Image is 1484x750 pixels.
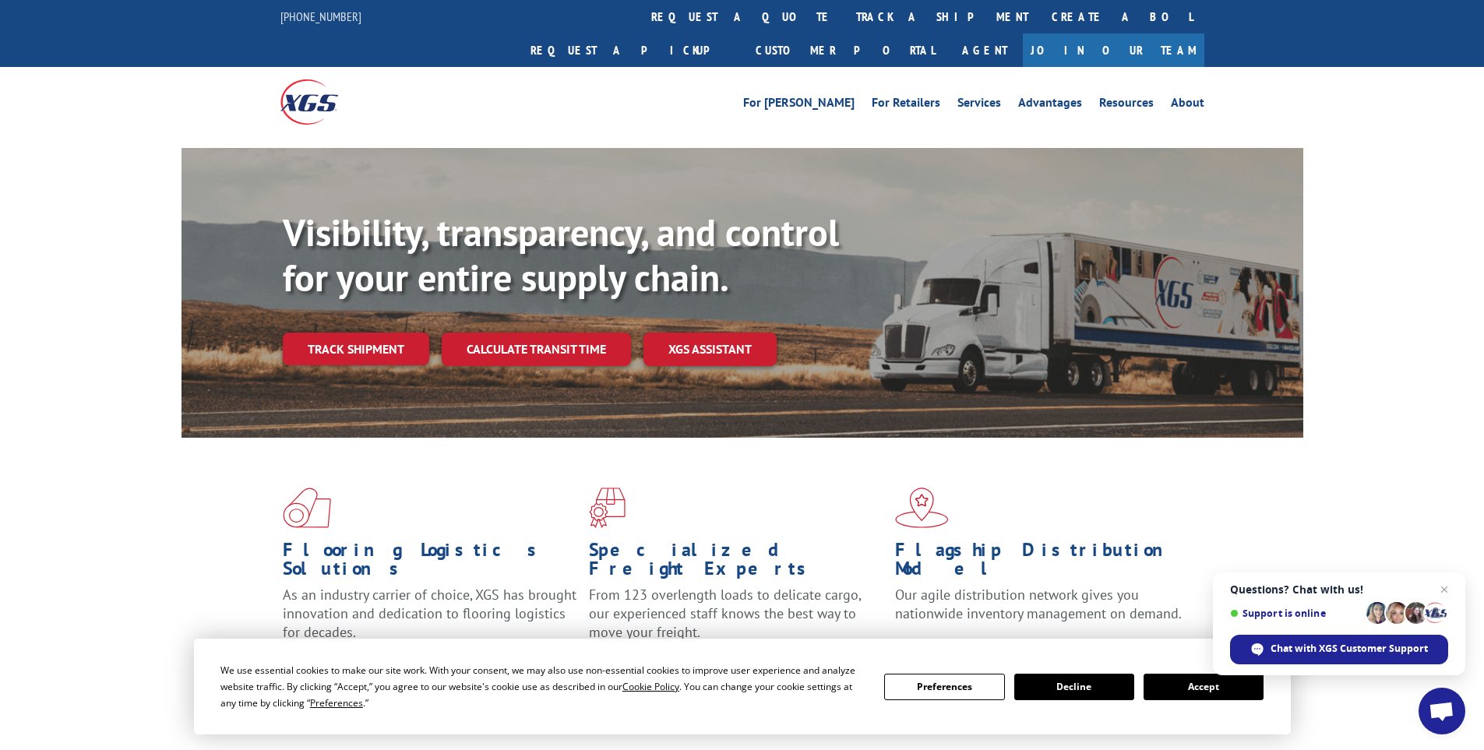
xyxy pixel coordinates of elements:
[442,333,631,366] a: Calculate transit time
[1230,583,1448,596] span: Questions? Chat with us!
[283,333,429,365] a: Track shipment
[895,637,1089,655] a: Learn More >
[589,488,626,528] img: xgs-icon-focused-on-flooring-red
[283,586,576,641] span: As an industry carrier of choice, XGS has brought innovation and dedication to flooring logistics...
[283,540,577,586] h1: Flooring Logistics Solutions
[589,540,883,586] h1: Specialized Freight Experts
[1230,607,1361,619] span: Support is online
[1171,97,1204,114] a: About
[280,9,361,24] a: [PHONE_NUMBER]
[1144,674,1264,700] button: Accept
[872,97,940,114] a: For Retailers
[1419,688,1465,734] a: Open chat
[946,33,1023,67] a: Agent
[643,333,777,366] a: XGS ASSISTANT
[895,488,949,528] img: xgs-icon-flagship-distribution-model-red
[519,33,744,67] a: Request a pickup
[957,97,1001,114] a: Services
[194,639,1291,734] div: Cookie Consent Prompt
[622,680,679,693] span: Cookie Policy
[884,674,1004,700] button: Preferences
[1271,642,1428,656] span: Chat with XGS Customer Support
[220,662,865,711] div: We use essential cookies to make our site work. With your consent, we may also use non-essential ...
[1099,97,1154,114] a: Resources
[283,488,331,528] img: xgs-icon-total-supply-chain-intelligence-red
[1018,97,1082,114] a: Advantages
[589,586,883,655] p: From 123 overlength loads to delicate cargo, our experienced staff knows the best way to move you...
[283,208,839,301] b: Visibility, transparency, and control for your entire supply chain.
[1023,33,1204,67] a: Join Our Team
[1014,674,1134,700] button: Decline
[895,540,1190,586] h1: Flagship Distribution Model
[310,696,363,710] span: Preferences
[744,33,946,67] a: Customer Portal
[1230,635,1448,664] span: Chat with XGS Customer Support
[895,586,1182,622] span: Our agile distribution network gives you nationwide inventory management on demand.
[743,97,855,114] a: For [PERSON_NAME]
